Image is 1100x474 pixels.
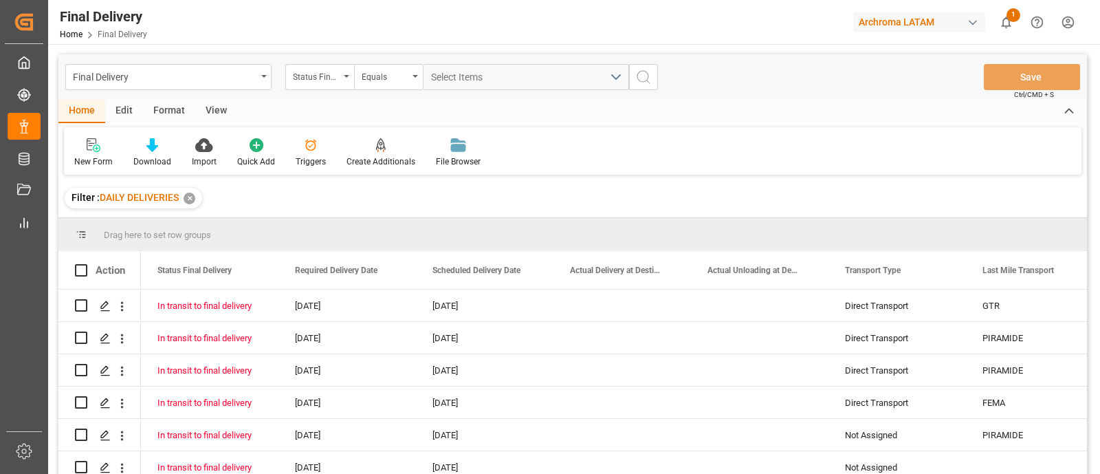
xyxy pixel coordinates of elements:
span: DAILY DELIVERIES [100,192,179,203]
div: [DATE] [416,419,553,451]
span: Status Final Delivery [157,266,232,275]
div: [DATE] [278,419,416,451]
span: Select Items [431,72,489,83]
div: Equals [362,67,408,83]
div: Download [133,155,171,168]
button: Save [984,64,1080,90]
div: [DATE] [416,354,553,386]
div: Action [96,264,125,277]
span: Ctrl/CMD + S [1014,89,1054,100]
button: open menu [423,64,629,90]
div: ✕ [184,193,195,204]
span: Required Delivery Date [295,266,377,275]
button: Archroma LATAM [853,9,991,35]
button: show 1 new notifications [991,7,1022,38]
div: Create Additionals [346,155,415,168]
div: [DATE] [416,387,553,418]
button: open menu [285,64,354,90]
button: search button [629,64,658,90]
div: Press SPACE to select this row. [58,419,141,451]
div: Press SPACE to select this row. [58,387,141,419]
button: open menu [65,64,272,90]
a: Home [60,30,82,39]
div: Press SPACE to select this row. [58,290,141,322]
button: open menu [354,64,423,90]
div: In transit to final delivery [157,420,262,451]
div: In transit to final delivery [157,290,262,322]
div: Triggers [296,155,326,168]
div: Not Assigned [845,420,949,451]
div: Direct Transport [845,323,949,354]
div: [DATE] [278,387,416,418]
div: Press SPACE to select this row. [58,354,141,387]
div: Final Delivery [73,67,256,85]
span: 1 [1006,8,1020,22]
div: Press SPACE to select this row. [58,322,141,354]
div: In transit to final delivery [157,355,262,387]
span: Actual Delivery at Destination (RD) [570,266,662,275]
div: [DATE] [416,322,553,354]
button: Help Center [1022,7,1053,38]
div: [DATE] [416,290,553,321]
div: Direct Transport [845,290,949,322]
span: Drag here to set row groups [104,230,211,240]
span: Actual Unloading at Destination [707,266,800,275]
div: Home [58,100,105,123]
div: Format [143,100,195,123]
div: In transit to final delivery [157,323,262,354]
div: [DATE] [278,354,416,386]
div: In transit to final delivery [157,387,262,419]
span: Scheduled Delivery Date [432,266,520,275]
div: View [195,100,237,123]
div: Direct Transport [845,355,949,387]
span: Transport Type [845,266,901,275]
span: Filter : [71,192,100,203]
div: File Browser [436,155,481,168]
div: Status Final Delivery [293,67,340,83]
div: Import [192,155,217,168]
div: [DATE] [278,322,416,354]
div: Final Delivery [60,6,147,27]
div: Edit [105,100,143,123]
div: [DATE] [278,290,416,321]
div: Archroma LATAM [853,12,985,32]
div: New Form [74,155,113,168]
span: Last Mile Transport [982,266,1054,275]
div: Direct Transport [845,387,949,419]
div: Quick Add [237,155,275,168]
